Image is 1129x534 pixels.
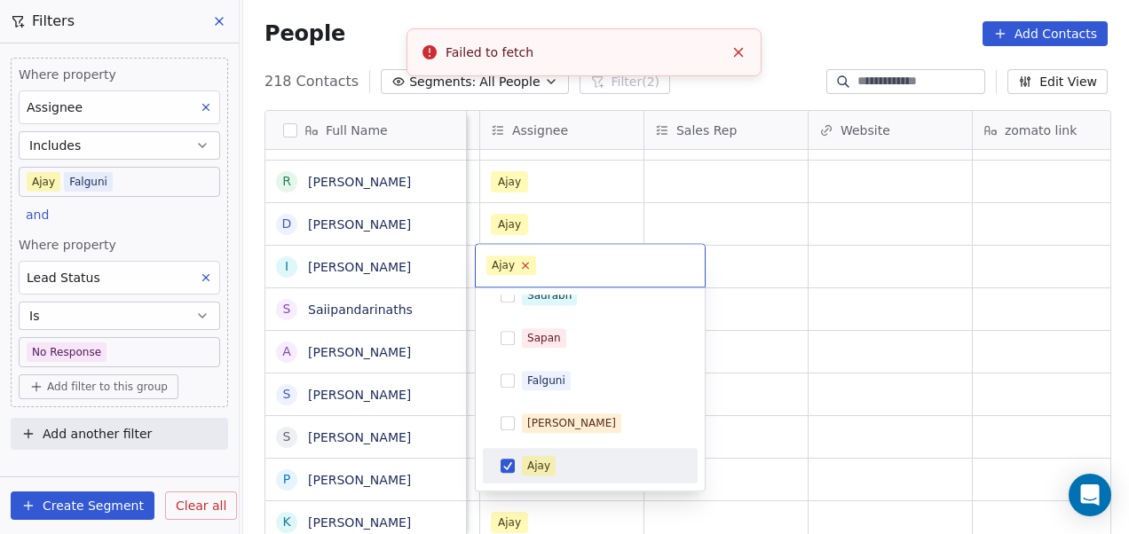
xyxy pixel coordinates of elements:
button: Close toast [727,41,750,64]
div: [PERSON_NAME] [527,415,616,431]
div: Ajay [527,458,550,474]
div: Sapan [527,330,561,346]
div: Ajay [492,257,515,273]
div: Failed to fetch [446,43,723,62]
div: Saurabh [527,287,572,303]
div: Falguni [527,373,565,389]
